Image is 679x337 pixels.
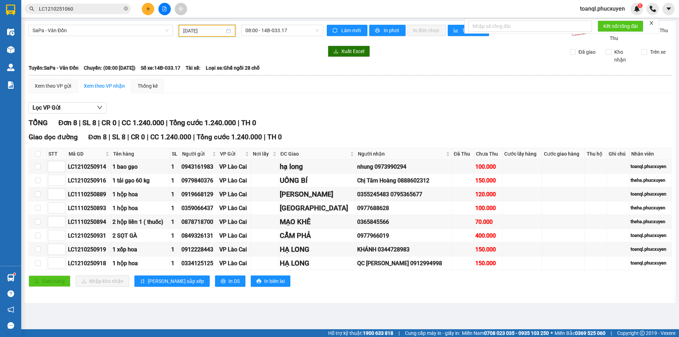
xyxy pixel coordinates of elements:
div: VP Lào Cai [219,190,250,199]
span: Nơi lấy [253,150,271,158]
div: 0977688628 [357,204,451,213]
span: In DS [228,277,240,285]
div: 1 xốp hoa [112,245,169,254]
button: plus [142,3,154,15]
button: uploadGiao hàng [29,275,70,287]
div: LC1210250919 [68,245,110,254]
div: VP Lào Cai [219,259,250,268]
sup: 1 [13,273,16,275]
sup: 1 [638,3,643,8]
span: Mã GD [69,150,104,158]
div: LC1110250893 [68,204,110,213]
span: SaPa - Vân Đồn [33,25,169,36]
span: Số xe: 14B-033.17 [141,64,180,72]
button: sort-ascending[PERSON_NAME] sắp xếp [134,275,210,287]
th: Thu hộ [585,148,607,160]
th: Chưa Thu [474,148,503,160]
div: MẠO KHÊ [280,216,355,227]
td: LC1210250918 [67,256,111,270]
button: syncLàm mới [327,25,367,36]
div: toanql.phucxuyen [631,246,670,253]
span: Miền Bắc [555,329,605,337]
span: search [29,6,34,11]
div: LC1210250931 [68,231,110,240]
div: 0912228443 [181,245,216,254]
div: 70.000 [475,217,501,226]
div: 100.000 [475,162,501,171]
button: caret-down [662,3,675,15]
td: LC1210250916 [67,174,111,187]
img: logo-vxr [6,5,15,15]
div: 100.000 [475,204,501,213]
span: Loại xe: Ghế ngồi 28 chỗ [206,64,260,72]
div: HẠ LONG [280,244,355,255]
div: 120.000 [475,190,501,199]
span: Giao dọc đường [29,133,78,141]
span: Lọc VP Gửi [33,103,60,112]
div: CẨM PHẢ [280,230,355,241]
div: theha.phucxuyen [631,177,670,184]
div: nhung 0973990294 [357,162,451,171]
img: warehouse-icon [7,28,14,36]
td: VP Lào Cai [218,160,251,174]
div: Xem theo VP nhận [84,82,125,90]
div: 0365845566 [357,217,451,226]
div: 1 hộp hoa [112,204,169,213]
span: Tài xế: [186,64,201,72]
span: aim [178,6,183,11]
span: download [333,49,338,54]
div: 0979840376 [181,176,216,185]
div: 1 [171,190,179,199]
div: UÔNG BÍ [280,175,355,186]
span: copyright [640,331,645,336]
td: VP Lào Cai [218,174,251,187]
div: 1 [171,162,179,171]
span: Đơn 8 [88,133,107,141]
div: theha.phucxuyen [631,204,670,211]
button: downloadNhập kho nhận [76,275,129,287]
span: Người nhận [358,150,445,158]
div: QC [PERSON_NAME] 0912994998 [357,259,451,268]
div: 1 [171,176,179,185]
div: toanql.phucxuyen [631,260,670,267]
div: LC1210250914 [68,162,110,171]
div: hạ long [280,161,355,172]
span: CR 0 [131,133,145,141]
div: 400.000 [475,231,501,240]
span: | [166,118,168,127]
img: solution-icon [7,81,14,89]
td: LC1110250893 [67,201,111,215]
span: bar-chart [453,28,459,34]
span: SL 8 [112,133,126,141]
span: toanql.phucxuyen [574,4,631,13]
td: LC1210250914 [67,160,111,174]
span: plus [146,6,151,11]
span: ⚪️ [551,332,553,335]
span: Hỗ trợ kỹ thuật: [328,329,393,337]
div: 0919668129 [181,190,216,199]
strong: 0708 023 035 - 0935 103 250 [484,330,549,336]
span: In biên lai [264,277,285,285]
span: notification [7,306,14,313]
th: Tên hàng [111,148,170,160]
span: Kho nhận [611,48,636,64]
td: LC1210250931 [67,229,111,243]
div: [PERSON_NAME] [280,189,355,200]
div: Thống kê [138,82,158,90]
span: Đơn 8 [58,118,77,127]
div: 1 [171,231,179,240]
span: question-circle [7,290,14,297]
span: Trên xe [647,48,668,56]
strong: 0369 525 060 [575,330,605,336]
button: In đơn chọn [407,25,446,36]
img: warehouse-icon [7,274,14,281]
span: 08:00 - 14B-033.17 [245,25,319,36]
span: TỔNG [29,118,48,127]
th: Cước giao hàng [542,148,585,160]
button: printerIn phơi [369,25,406,36]
td: LC1110250894 [67,215,111,229]
div: toanql.phucxuyen [631,232,670,239]
input: Nhập số tổng đài [468,21,592,32]
div: 1 hộp hoa [112,190,169,199]
span: close-circle [124,6,128,11]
